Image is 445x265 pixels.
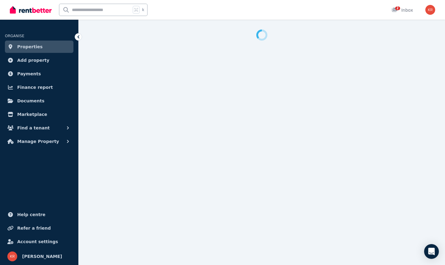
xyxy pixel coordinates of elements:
[17,238,58,245] span: Account settings
[5,222,73,234] a: Refer a friend
[142,7,144,12] span: k
[425,5,435,15] img: Kylie Roberts
[5,208,73,221] a: Help centre
[5,135,73,148] button: Manage Property
[17,138,59,145] span: Manage Property
[17,70,41,77] span: Payments
[22,253,62,260] span: [PERSON_NAME]
[5,41,73,53] a: Properties
[5,235,73,248] a: Account settings
[7,251,17,261] img: Kylie Roberts
[5,68,73,80] a: Payments
[5,108,73,121] a: Marketplace
[10,5,52,14] img: RentBetter
[17,43,43,50] span: Properties
[17,211,45,218] span: Help centre
[5,54,73,66] a: Add property
[5,34,24,38] span: ORGANISE
[5,95,73,107] a: Documents
[424,244,439,259] div: Open Intercom Messenger
[17,57,49,64] span: Add property
[5,81,73,93] a: Finance report
[17,124,50,132] span: Find a tenant
[17,97,45,105] span: Documents
[5,122,73,134] button: Find a tenant
[395,6,400,10] span: 2
[17,84,53,91] span: Finance report
[17,224,51,232] span: Refer a friend
[392,7,413,13] div: Inbox
[17,111,47,118] span: Marketplace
